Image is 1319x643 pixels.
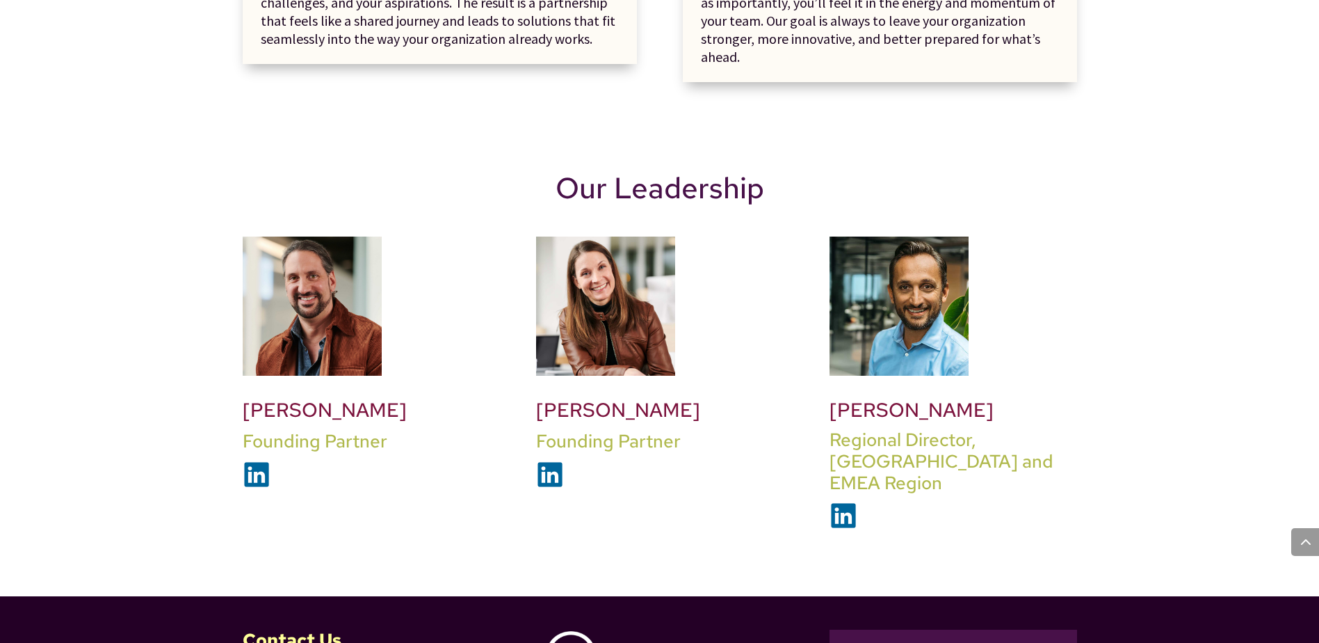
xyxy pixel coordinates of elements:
span: Regional Director, [GEOGRAPHIC_DATA] and EMEA Region [830,428,1053,495]
img: david-2025 [830,237,969,376]
span: Founding Partner [536,429,681,453]
h1: Our Leadership [243,170,1077,212]
span: Founding Partner [243,429,387,453]
img: kathy-3 [536,237,675,376]
h2: [PERSON_NAME] [830,399,1077,429]
img: JPW-3 [243,237,382,376]
h2: [PERSON_NAME] [243,399,490,429]
h2: [PERSON_NAME] [536,399,784,429]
